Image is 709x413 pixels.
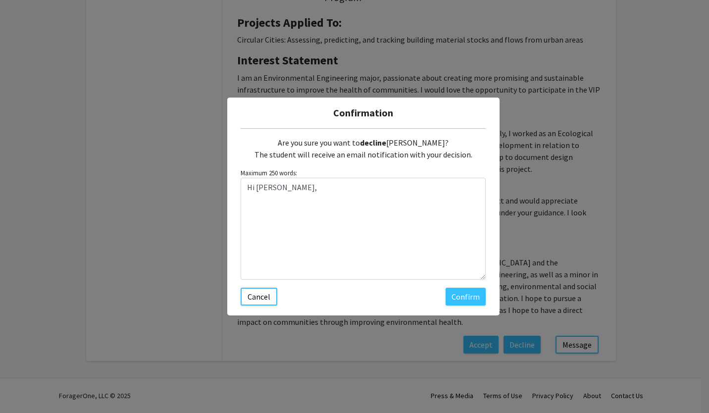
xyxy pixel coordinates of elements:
button: Confirm [446,288,486,306]
iframe: Chat [7,368,42,406]
small: Maximum 250 words: [241,168,486,178]
b: decline [360,138,386,148]
textarea: Customize the message being sent to the student... [241,178,486,280]
h5: Confirmation [235,105,492,120]
button: Cancel [241,288,277,306]
div: Are you sure you want to [PERSON_NAME]? The student will receive an email notification with your ... [241,129,486,168]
